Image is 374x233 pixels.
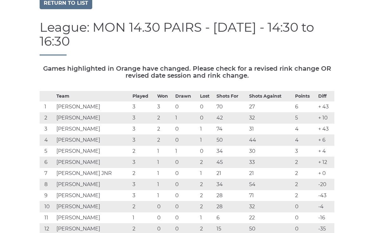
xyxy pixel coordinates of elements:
[317,124,334,135] td: + 43
[293,190,317,201] td: 2
[131,212,156,223] td: 1
[131,157,156,168] td: 3
[293,135,317,146] td: 4
[248,135,293,146] td: 44
[131,190,156,201] td: 3
[198,135,215,146] td: 1
[55,113,131,124] td: [PERSON_NAME]
[198,101,215,113] td: 0
[317,91,334,101] th: Diff
[40,157,55,168] td: 6
[40,20,334,55] h1: League: MON 14.30 PAIRS - [DATE] - 14:30 to 16:30
[174,190,198,201] td: 0
[198,124,215,135] td: 1
[131,201,156,212] td: 2
[215,179,248,190] td: 34
[248,101,293,113] td: 27
[198,212,215,223] td: 1
[174,91,198,101] th: Drawn
[215,113,248,124] td: 42
[215,135,248,146] td: 50
[198,113,215,124] td: 0
[131,168,156,179] td: 2
[55,124,131,135] td: [PERSON_NAME]
[317,190,334,201] td: -43
[40,124,55,135] td: 3
[40,101,55,113] td: 1
[156,201,174,212] td: 0
[293,101,317,113] td: 6
[40,146,55,157] td: 5
[248,124,293,135] td: 31
[55,157,131,168] td: [PERSON_NAME]
[198,190,215,201] td: 2
[55,168,131,179] td: [PERSON_NAME] JNR
[317,212,334,223] td: -16
[131,91,156,101] th: Played
[156,101,174,113] td: 3
[248,212,293,223] td: 22
[293,168,317,179] td: 2
[174,212,198,223] td: 0
[156,168,174,179] td: 1
[40,190,55,201] td: 9
[131,113,156,124] td: 3
[55,179,131,190] td: [PERSON_NAME]
[215,124,248,135] td: 74
[156,212,174,223] td: 0
[215,212,248,223] td: 6
[293,146,317,157] td: 3
[131,146,156,157] td: 2
[40,135,55,146] td: 4
[198,168,215,179] td: 1
[317,179,334,190] td: -20
[40,113,55,124] td: 2
[55,91,131,101] th: Team
[198,91,215,101] th: Lost
[317,146,334,157] td: + 4
[40,168,55,179] td: 7
[55,190,131,201] td: [PERSON_NAME]
[293,201,317,212] td: 0
[156,179,174,190] td: 1
[131,101,156,113] td: 3
[293,179,317,190] td: 2
[317,168,334,179] td: + 0
[248,157,293,168] td: 33
[55,201,131,212] td: [PERSON_NAME]
[215,201,248,212] td: 28
[156,135,174,146] td: 2
[198,179,215,190] td: 2
[215,168,248,179] td: 21
[198,201,215,212] td: 2
[248,91,293,101] th: Shots Against
[215,101,248,113] td: 70
[317,201,334,212] td: -4
[55,146,131,157] td: [PERSON_NAME]
[174,201,198,212] td: 0
[55,212,131,223] td: [PERSON_NAME]
[248,179,293,190] td: 54
[156,91,174,101] th: Won
[156,113,174,124] td: 2
[317,113,334,124] td: + 10
[55,135,131,146] td: [PERSON_NAME]
[215,190,248,201] td: 28
[174,146,198,157] td: 1
[156,124,174,135] td: 2
[156,157,174,168] td: 1
[248,190,293,201] td: 71
[293,91,317,101] th: Points
[40,179,55,190] td: 8
[317,157,334,168] td: + 12
[174,157,198,168] td: 0
[174,113,198,124] td: 1
[174,124,198,135] td: 0
[156,190,174,201] td: 1
[215,157,248,168] td: 45
[215,91,248,101] th: Shots For
[131,135,156,146] td: 3
[40,212,55,223] td: 11
[198,157,215,168] td: 2
[174,101,198,113] td: 0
